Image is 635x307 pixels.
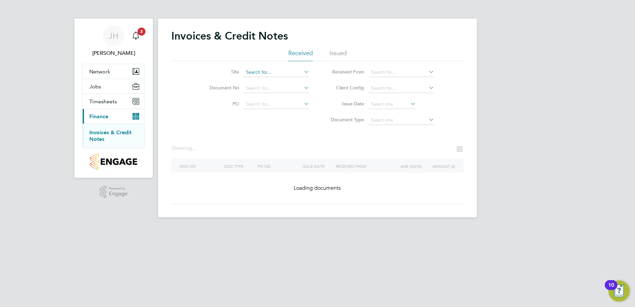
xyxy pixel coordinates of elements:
span: Powered by [109,186,128,191]
input: Search for... [244,100,309,109]
input: Search for... [369,68,434,77]
input: Select one [369,116,434,125]
span: 3 [137,28,145,36]
span: Network [89,68,110,75]
span: Joel Hollinshead [82,49,145,57]
span: ... [192,145,196,152]
nav: Main navigation [74,19,153,178]
button: Finance [83,109,144,124]
span: JH [109,32,119,40]
input: Search for... [244,84,309,93]
span: Finance [89,113,108,120]
label: Received From [326,69,364,75]
label: Document No [201,85,239,91]
span: Engage [109,191,128,197]
label: Site [201,69,239,75]
input: Search for... [369,84,434,93]
button: Timesheets [83,94,144,109]
a: Powered byEngage [100,186,128,198]
input: Select one [369,100,416,109]
label: Document Type [326,117,364,123]
button: Jobs [83,79,144,94]
div: Finance [83,124,144,148]
li: Received [288,49,313,61]
div: 10 [608,285,614,294]
a: JH[PERSON_NAME] [82,25,145,57]
label: Client Config [326,85,364,91]
a: Invoices & Credit Notes [89,129,132,142]
span: Jobs [89,83,101,90]
span: Timesheets [89,98,117,105]
h2: Invoices & Credit Notes [171,29,288,43]
button: Open Resource Center, 10 new notifications [608,280,630,302]
div: Showing [171,145,197,152]
button: Network [83,64,144,79]
input: Search for... [244,68,309,77]
label: Issue Date [326,101,364,107]
a: Go to home page [82,153,145,170]
img: countryside-properties-logo-retina.png [90,153,137,170]
label: PO [201,101,239,107]
a: 3 [129,25,142,47]
li: Issued [329,49,347,61]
